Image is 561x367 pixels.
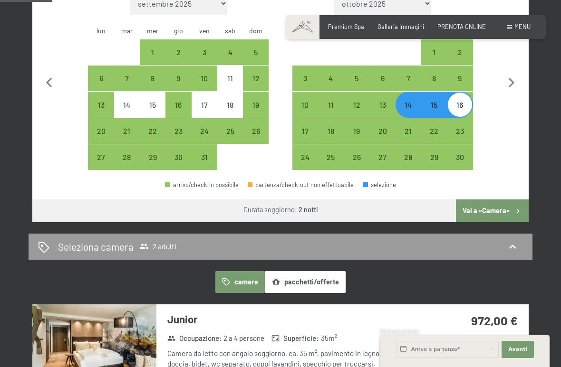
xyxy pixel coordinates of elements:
[114,66,140,91] div: Tue Oct 07 2025
[165,118,191,144] div: arrivo/check-in possibile
[192,39,217,65] div: Fri Oct 03 2025
[292,144,318,170] div: Mon Nov 24 2025
[217,118,243,144] div: arrivo/check-in possibile
[421,118,447,144] div: Sat Nov 22 2025
[243,118,269,144] div: arrivo/check-in possibile
[217,118,243,144] div: Sat Oct 25 2025
[292,144,318,170] div: arrivo/check-in possibile
[140,144,165,170] div: arrivo/check-in possibile
[244,75,268,98] div: 12
[193,48,216,72] div: 3
[370,75,394,98] div: 6
[140,39,165,65] div: arrivo/check-in possibile
[115,127,139,151] div: 21
[114,118,140,144] div: arrivo/check-in possibile
[448,48,472,72] div: 2
[447,39,473,65] div: arrivo/check-in possibile
[141,75,164,98] div: 8
[292,118,318,144] div: arrivo/check-in possibile
[271,333,319,343] strong: Superficie :
[318,118,344,144] div: Tue Nov 18 2025
[166,75,190,98] div: 9
[377,23,424,30] a: Galleria immagini
[370,127,394,151] div: 20
[447,66,473,91] div: Sun Nov 09 2025
[422,153,446,177] div: 29
[370,101,394,125] div: 13
[165,92,191,117] div: Thu Oct 16 2025
[193,101,216,125] div: 17
[243,92,269,117] div: arrivo/check-in possibile
[140,66,165,91] div: arrivo/check-in possibile
[165,66,191,91] div: Thu Oct 09 2025
[140,39,165,65] div: Wed Oct 01 2025
[396,92,421,117] div: Fri Nov 14 2025
[115,75,139,98] div: 7
[88,92,114,117] div: arrivo/check-in possibile
[165,39,191,65] div: Thu Oct 02 2025
[448,101,472,125] div: 16
[248,182,354,188] div: partenza/check-out non effettuabile
[321,333,337,343] span: 35 m²
[166,127,190,151] div: 23
[217,39,243,65] div: Sat Oct 04 2025
[292,66,318,91] div: Mon Nov 03 2025
[243,66,269,91] div: Sun Oct 12 2025
[141,101,164,125] div: 15
[502,341,534,358] button: Avanti
[140,66,165,91] div: Wed Oct 08 2025
[318,92,344,117] div: Tue Nov 11 2025
[447,92,473,117] div: Sun Nov 16 2025
[447,144,473,170] div: Sun Nov 30 2025
[369,144,395,170] div: arrivo/check-in possibile
[199,27,210,35] abbr: venerdì
[421,39,447,65] div: arrivo/check-in possibile
[121,27,133,35] abbr: martedì
[217,92,243,117] div: Sat Oct 18 2025
[165,92,191,117] div: arrivo/check-in possibile
[166,101,190,125] div: 16
[318,66,344,91] div: arrivo/check-in possibile
[319,153,343,177] div: 25
[140,92,165,117] div: Wed Oct 15 2025
[344,66,369,91] div: Wed Nov 05 2025
[318,144,344,170] div: Tue Nov 25 2025
[192,39,217,65] div: arrivo/check-in possibile
[141,127,164,151] div: 22
[165,182,239,188] div: arrivo/check-in possibile
[328,23,364,30] a: Premium Spa
[344,118,369,144] div: Wed Nov 19 2025
[422,48,446,72] div: 1
[140,92,165,117] div: arrivo/check-in non effettuabile
[244,48,268,72] div: 5
[243,92,269,117] div: Sun Oct 19 2025
[89,101,113,125] div: 13
[447,118,473,144] div: arrivo/check-in possibile
[318,92,344,117] div: arrivo/check-in possibile
[396,92,421,117] div: arrivo/check-in possibile
[344,118,369,144] div: arrivo/check-in possibile
[88,118,114,144] div: arrivo/check-in possibile
[422,127,446,151] div: 22
[345,127,368,151] div: 19
[167,333,222,343] strong: Occupazione :
[447,66,473,91] div: arrivo/check-in possibile
[193,75,216,98] div: 10
[192,92,217,117] div: Fri Oct 17 2025
[165,144,191,170] div: arrivo/check-in possibile
[396,66,421,91] div: arrivo/check-in possibile
[165,118,191,144] div: Thu Oct 23 2025
[88,66,114,91] div: arrivo/check-in possibile
[319,101,343,125] div: 11
[218,48,242,72] div: 4
[292,92,318,117] div: arrivo/check-in possibile
[58,240,134,254] h2: Seleziona camera
[421,39,447,65] div: Sat Nov 01 2025
[293,75,317,98] div: 3
[192,144,217,170] div: arrivo/check-in possibile
[292,92,318,117] div: Mon Nov 10 2025
[165,66,191,91] div: arrivo/check-in possibile
[174,27,183,35] abbr: giovedì
[217,66,243,91] div: Sat Oct 11 2025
